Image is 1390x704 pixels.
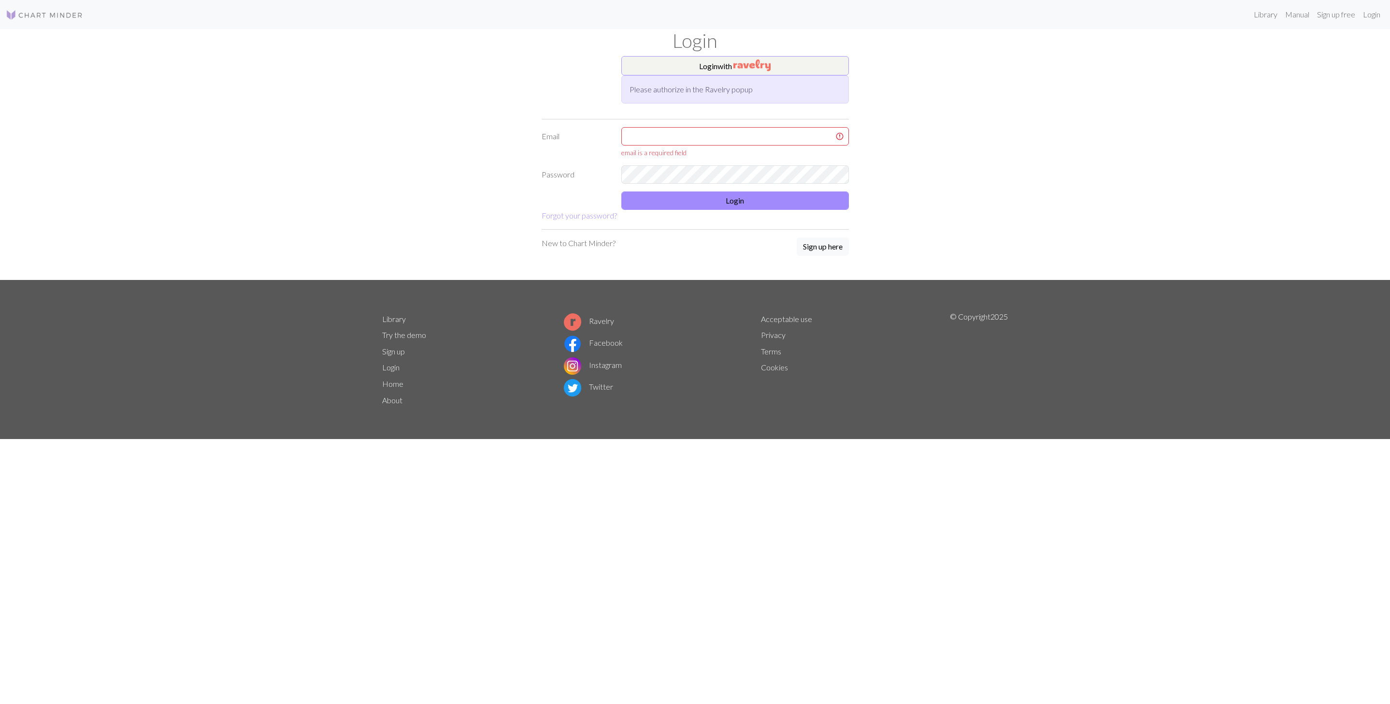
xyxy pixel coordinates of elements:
[621,147,849,158] div: email is a required field
[797,237,849,257] a: Sign up here
[382,363,400,372] a: Login
[621,56,849,75] button: Loginwith
[621,75,849,103] div: Please authorize in the Ravelry popup
[382,379,403,388] a: Home
[564,382,613,391] a: Twitter
[1281,5,1313,24] a: Manual
[542,211,617,220] a: Forgot your password?
[536,165,616,184] label: Password
[950,311,1008,409] p: © Copyright 2025
[382,330,426,339] a: Try the demo
[797,237,849,256] button: Sign up here
[621,191,849,210] button: Login
[564,335,581,352] img: Facebook logo
[733,59,771,71] img: Ravelry
[382,314,406,323] a: Library
[376,29,1014,52] h1: Login
[564,360,622,369] a: Instagram
[382,347,405,356] a: Sign up
[761,314,812,323] a: Acceptable use
[6,9,83,21] img: Logo
[542,237,616,249] p: New to Chart Minder?
[564,338,623,347] a: Facebook
[1313,5,1359,24] a: Sign up free
[761,363,788,372] a: Cookies
[382,396,402,405] a: About
[1359,5,1384,24] a: Login
[564,316,614,325] a: Ravelry
[536,127,616,158] label: Email
[761,330,786,339] a: Privacy
[761,347,781,356] a: Terms
[564,357,581,375] img: Instagram logo
[564,313,581,331] img: Ravelry logo
[1250,5,1281,24] a: Library
[564,379,581,396] img: Twitter logo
